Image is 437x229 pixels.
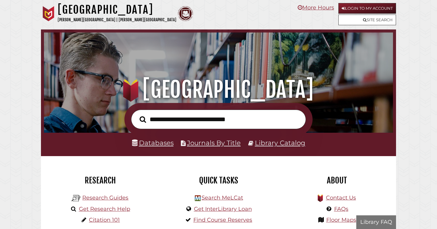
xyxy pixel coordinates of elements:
img: Calvin University [41,6,56,21]
a: Citation 101 [89,217,120,223]
img: Hekman Library Logo [195,195,201,201]
h1: [GEOGRAPHIC_DATA] [51,76,387,103]
a: Floor Maps [326,217,356,223]
a: Contact Us [326,194,356,201]
a: Login to My Account [338,3,396,14]
a: FAQs [334,206,348,212]
img: Hekman Library Logo [72,194,81,203]
a: Research Guides [82,194,128,201]
a: Search MeLCat [202,194,243,201]
h2: Quick Tasks [164,175,273,186]
a: Library Catalog [255,139,305,147]
h1: [GEOGRAPHIC_DATA] [58,3,176,16]
a: Databases [132,139,174,147]
a: Get Research Help [79,206,130,212]
h2: Research [46,175,155,186]
a: Site Search [338,15,396,25]
a: Find Course Reserves [193,217,252,223]
img: Calvin Theological Seminary [178,6,193,21]
p: [PERSON_NAME][GEOGRAPHIC_DATA] | [PERSON_NAME][GEOGRAPHIC_DATA] [58,16,176,23]
a: More Hours [298,4,334,11]
a: Journals By Title [187,139,241,147]
button: Search [137,114,149,125]
a: Get InterLibrary Loan [194,206,252,212]
h2: About [282,175,391,186]
i: Search [140,116,146,123]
